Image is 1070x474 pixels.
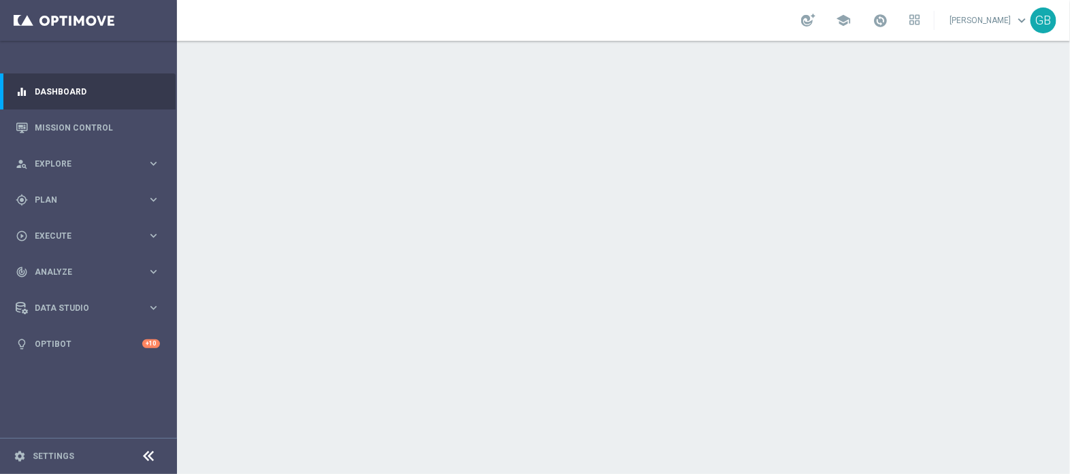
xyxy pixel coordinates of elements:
span: Data Studio [35,304,147,312]
a: Dashboard [35,73,160,109]
a: [PERSON_NAME]keyboard_arrow_down [948,10,1031,31]
i: track_changes [16,266,28,278]
button: play_circle_outline Execute keyboard_arrow_right [15,231,161,241]
i: keyboard_arrow_right [147,229,160,242]
i: equalizer [16,86,28,98]
a: Optibot [35,326,142,362]
button: gps_fixed Plan keyboard_arrow_right [15,194,161,205]
span: school [836,13,851,28]
button: lightbulb Optibot +10 [15,339,161,350]
i: gps_fixed [16,194,28,206]
span: Execute [35,232,147,240]
a: Settings [33,452,74,460]
i: keyboard_arrow_right [147,157,160,170]
i: settings [14,450,26,462]
button: Mission Control [15,122,161,133]
button: track_changes Analyze keyboard_arrow_right [15,267,161,277]
i: person_search [16,158,28,170]
button: Data Studio keyboard_arrow_right [15,303,161,314]
i: keyboard_arrow_right [147,265,160,278]
div: Explore [16,158,147,170]
div: Optibot [16,326,160,362]
span: Analyze [35,268,147,276]
i: keyboard_arrow_right [147,193,160,206]
i: lightbulb [16,338,28,350]
div: Dashboard [16,73,160,109]
a: Mission Control [35,109,160,146]
div: Plan [16,194,147,206]
div: Analyze [16,266,147,278]
div: GB [1031,7,1056,33]
i: keyboard_arrow_right [147,301,160,314]
div: Execute [16,230,147,242]
span: keyboard_arrow_down [1014,13,1029,28]
span: Explore [35,160,147,168]
i: play_circle_outline [16,230,28,242]
button: equalizer Dashboard [15,86,161,97]
div: Mission Control [16,109,160,146]
div: Data Studio [16,302,147,314]
span: Plan [35,196,147,204]
button: person_search Explore keyboard_arrow_right [15,158,161,169]
div: +10 [142,339,160,348]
